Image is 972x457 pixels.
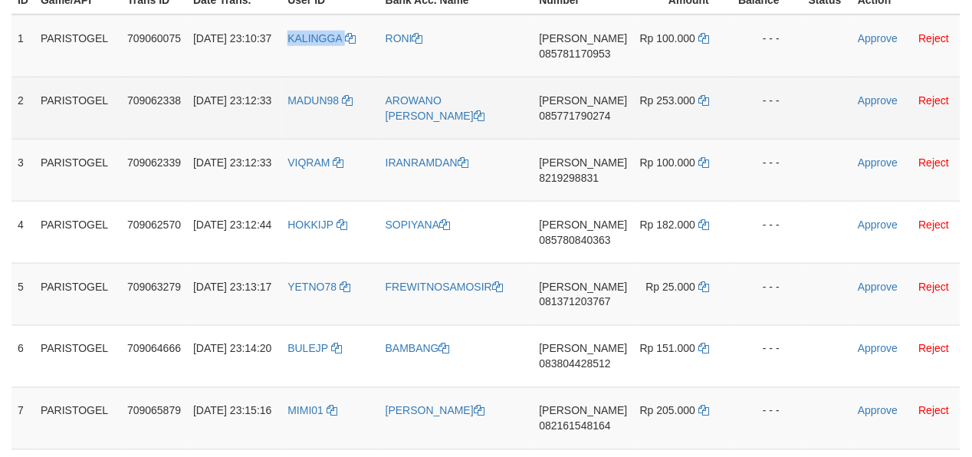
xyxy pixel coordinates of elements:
td: PARISTOGEL [34,77,121,139]
a: KALINGGA [287,32,356,44]
td: 6 [11,325,34,387]
span: [PERSON_NAME] [540,405,628,417]
td: PARISTOGEL [34,387,121,449]
span: 709063279 [127,281,181,293]
a: Copy 205000 to clipboard [698,405,709,417]
a: Reject [919,32,950,44]
a: HOKKIJP [287,219,347,231]
a: BULEJP [287,343,342,355]
span: 709060075 [127,32,181,44]
span: 709062338 [127,94,181,107]
td: 7 [11,387,34,449]
a: IRANRAMDAN [386,156,468,169]
span: [PERSON_NAME] [540,343,628,355]
a: Reject [919,219,950,231]
span: Copy 085780840363 to clipboard [540,234,611,246]
td: 2 [11,77,34,139]
span: 709065879 [127,405,181,417]
a: [PERSON_NAME] [386,405,484,417]
a: FREWITNOSAMOSIR [386,281,503,293]
span: Rp 100.000 [640,156,695,169]
td: 5 [11,263,34,325]
td: PARISTOGEL [34,325,121,387]
a: Copy 100000 to clipboard [698,156,709,169]
span: Rp 25.000 [646,281,696,293]
span: Copy 083804428512 to clipboard [540,358,611,370]
span: [DATE] 23:12:44 [193,219,271,231]
a: Approve [858,281,898,293]
span: Rp 151.000 [640,343,695,355]
a: AROWANO [PERSON_NAME] [386,94,484,122]
a: Approve [858,94,898,107]
td: PARISTOGEL [34,139,121,201]
span: Copy 8219298831 to clipboard [540,172,599,184]
td: 4 [11,201,34,263]
span: VIQRAM [287,156,330,169]
span: [DATE] 23:15:16 [193,405,271,417]
span: YETNO78 [287,281,337,293]
a: VIQRAM [287,156,343,169]
span: Copy 082161548164 to clipboard [540,420,611,432]
span: Copy 085771790274 to clipboard [540,110,611,122]
td: PARISTOGEL [34,263,121,325]
td: PARISTOGEL [34,15,121,77]
a: Approve [858,343,898,355]
a: Copy 100000 to clipboard [698,32,709,44]
td: - - - [732,387,803,449]
span: [PERSON_NAME] [540,156,628,169]
a: Copy 182000 to clipboard [698,219,709,231]
td: - - - [732,201,803,263]
a: Approve [858,405,898,417]
span: KALINGGA [287,32,342,44]
a: MADUN98 [287,94,353,107]
span: 709062339 [127,156,181,169]
span: BULEJP [287,343,328,355]
a: Copy 151000 to clipboard [698,343,709,355]
td: - - - [732,263,803,325]
a: Approve [858,32,898,44]
td: - - - [732,139,803,201]
a: YETNO78 [287,281,350,293]
span: [PERSON_NAME] [540,219,628,231]
span: Copy 085781170953 to clipboard [540,48,611,60]
a: SOPIYANA [386,219,451,231]
td: 3 [11,139,34,201]
span: [DATE] 23:12:33 [193,94,271,107]
span: MADUN98 [287,94,339,107]
a: MIMI01 [287,405,337,417]
a: Reject [919,405,950,417]
span: HOKKIJP [287,219,333,231]
td: - - - [732,77,803,139]
span: [DATE] 23:13:17 [193,281,271,293]
a: Reject [919,94,950,107]
a: Approve [858,156,898,169]
a: Reject [919,343,950,355]
span: [PERSON_NAME] [540,94,628,107]
a: RONI [386,32,423,44]
span: 709062570 [127,219,181,231]
span: 709064666 [127,343,181,355]
a: Approve [858,219,898,231]
a: Reject [919,156,950,169]
span: [DATE] 23:12:33 [193,156,271,169]
td: - - - [732,325,803,387]
span: [PERSON_NAME] [540,281,628,293]
a: Reject [919,281,950,293]
td: PARISTOGEL [34,201,121,263]
span: Rp 253.000 [640,94,695,107]
a: BAMBANG [386,343,450,355]
td: 1 [11,15,34,77]
a: Copy 25000 to clipboard [698,281,709,293]
span: Rp 100.000 [640,32,695,44]
span: Rp 205.000 [640,405,695,417]
span: [DATE] 23:10:37 [193,32,271,44]
span: Rp 182.000 [640,219,695,231]
td: - - - [732,15,803,77]
a: Copy 253000 to clipboard [698,94,709,107]
span: [DATE] 23:14:20 [193,343,271,355]
span: [PERSON_NAME] [540,32,628,44]
span: Copy 081371203767 to clipboard [540,296,611,308]
span: MIMI01 [287,405,323,417]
